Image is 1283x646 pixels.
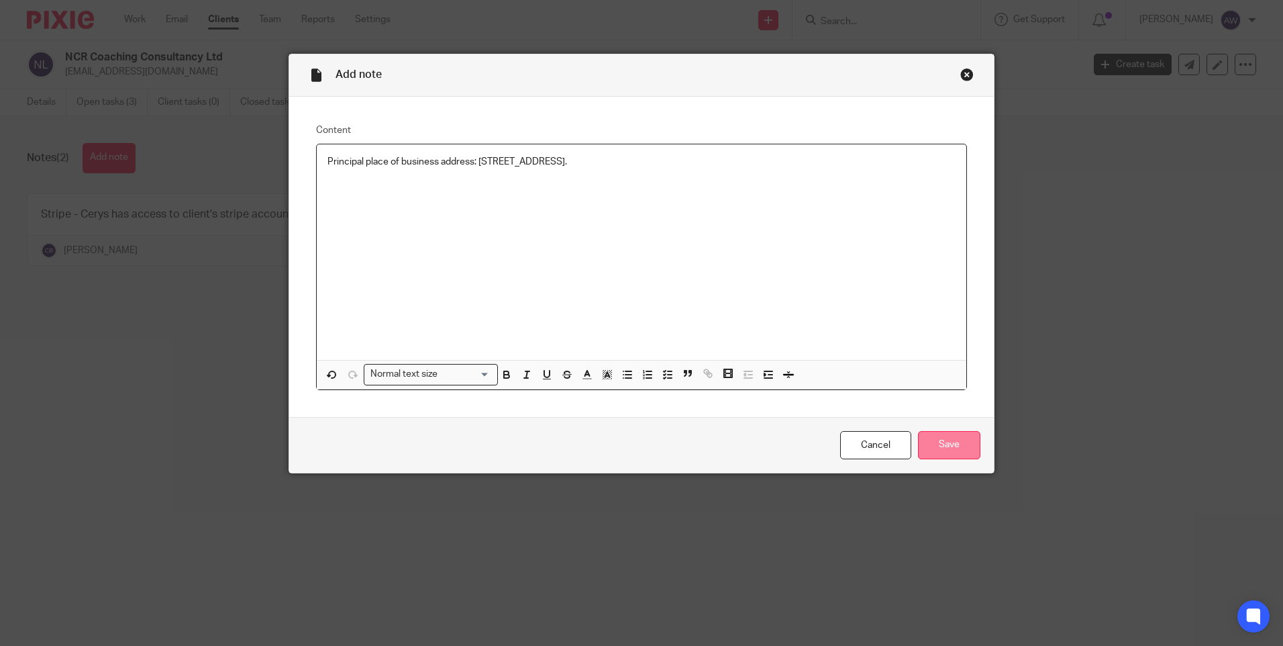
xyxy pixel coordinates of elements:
[367,367,440,381] span: Normal text size
[327,155,956,169] p: Principal place of business address: [STREET_ADDRESS].
[918,431,980,460] input: Save
[960,68,974,81] div: Close this dialog window
[442,367,490,381] input: Search for option
[364,364,498,385] div: Search for option
[336,69,382,80] span: Add note
[840,431,911,460] a: Cancel
[316,124,967,137] label: Content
